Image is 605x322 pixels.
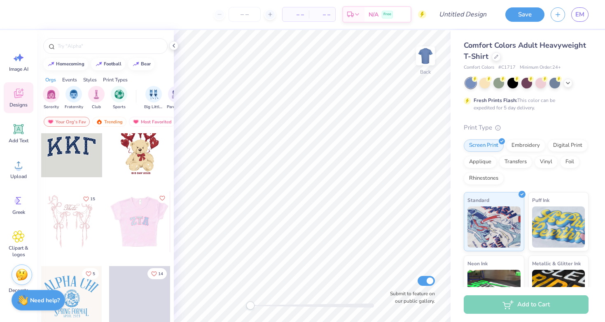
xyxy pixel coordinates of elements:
[467,270,521,311] img: Neon Ink
[467,206,521,248] img: Standard
[474,97,575,111] div: This color can be expedited for 5 day delivery.
[10,173,27,180] span: Upload
[369,10,378,19] span: N/A
[506,139,545,152] div: Embroidery
[9,102,28,108] span: Designs
[141,62,151,66] div: bear
[88,86,105,110] div: filter for Club
[9,287,28,294] span: Decorate
[93,272,95,276] span: 5
[464,123,589,132] div: Print Type
[464,172,504,185] div: Rhinestones
[167,86,186,110] button: filter button
[133,119,139,125] img: most_fav.gif
[90,197,95,201] span: 15
[467,259,488,268] span: Neon Ink
[111,86,127,110] div: filter for Sports
[432,6,493,23] input: Untitled Design
[9,66,28,72] span: Image AI
[144,104,163,110] span: Big Little Reveal
[474,97,517,104] strong: Fresh Prints Flash:
[158,272,163,276] span: 14
[417,48,434,64] img: Back
[167,86,186,110] div: filter for Parent's Weekend
[92,117,126,127] div: Trending
[314,10,330,19] span: – –
[69,90,78,99] img: Fraternity Image
[560,156,579,168] div: Foil
[499,156,532,168] div: Transfers
[65,104,83,110] span: Fraternity
[133,62,139,67] img: trend_line.gif
[520,64,561,71] span: Minimum Order: 24 +
[464,40,586,61] span: Comfort Colors Adult Heavyweight T-Shirt
[44,117,90,127] div: Your Org's Fav
[532,196,549,204] span: Puff Ink
[62,76,77,83] div: Events
[111,86,127,110] button: filter button
[47,90,56,99] img: Sorority Image
[464,139,504,152] div: Screen Print
[498,64,516,71] span: # C1717
[91,58,125,70] button: football
[79,193,99,204] button: Like
[246,301,255,310] div: Accessibility label
[45,76,56,83] div: Orgs
[65,86,83,110] div: filter for Fraternity
[5,245,32,258] span: Clipart & logos
[147,268,167,279] button: Like
[82,268,99,279] button: Like
[144,86,163,110] button: filter button
[56,62,84,66] div: homecoming
[113,104,126,110] span: Sports
[92,104,101,110] span: Club
[571,7,589,22] a: EM
[287,10,304,19] span: – –
[9,137,28,144] span: Add Text
[57,42,162,50] input: Try "Alpha"
[44,104,59,110] span: Sorority
[157,193,167,203] button: Like
[575,10,584,19] span: EM
[535,156,558,168] div: Vinyl
[144,86,163,110] div: filter for Big Little Reveal
[48,62,54,67] img: trend_line.gif
[532,259,581,268] span: Metallic & Glitter Ink
[464,64,494,71] span: Comfort Colors
[420,68,431,76] div: Back
[114,90,124,99] img: Sports Image
[104,62,121,66] div: football
[467,196,489,204] span: Standard
[532,270,585,311] img: Metallic & Glitter Ink
[149,90,158,99] img: Big Little Reveal Image
[385,290,435,305] label: Submit to feature on our public gallery.
[129,117,175,127] div: Most Favorited
[172,90,181,99] img: Parent's Weekend Image
[47,119,54,125] img: most_fav.gif
[30,297,60,304] strong: Need help?
[43,86,59,110] div: filter for Sorority
[96,119,103,125] img: trending.gif
[43,86,59,110] button: filter button
[65,86,83,110] button: filter button
[12,209,25,215] span: Greek
[532,206,585,248] img: Puff Ink
[167,104,186,110] span: Parent's Weekend
[548,139,588,152] div: Digital Print
[229,7,261,22] input: – –
[88,86,105,110] button: filter button
[128,58,154,70] button: bear
[505,7,544,22] button: Save
[96,62,102,67] img: trend_line.gif
[43,58,88,70] button: homecoming
[464,156,497,168] div: Applique
[83,76,97,83] div: Styles
[103,76,128,83] div: Print Types
[92,90,101,99] img: Club Image
[383,12,391,17] span: Free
